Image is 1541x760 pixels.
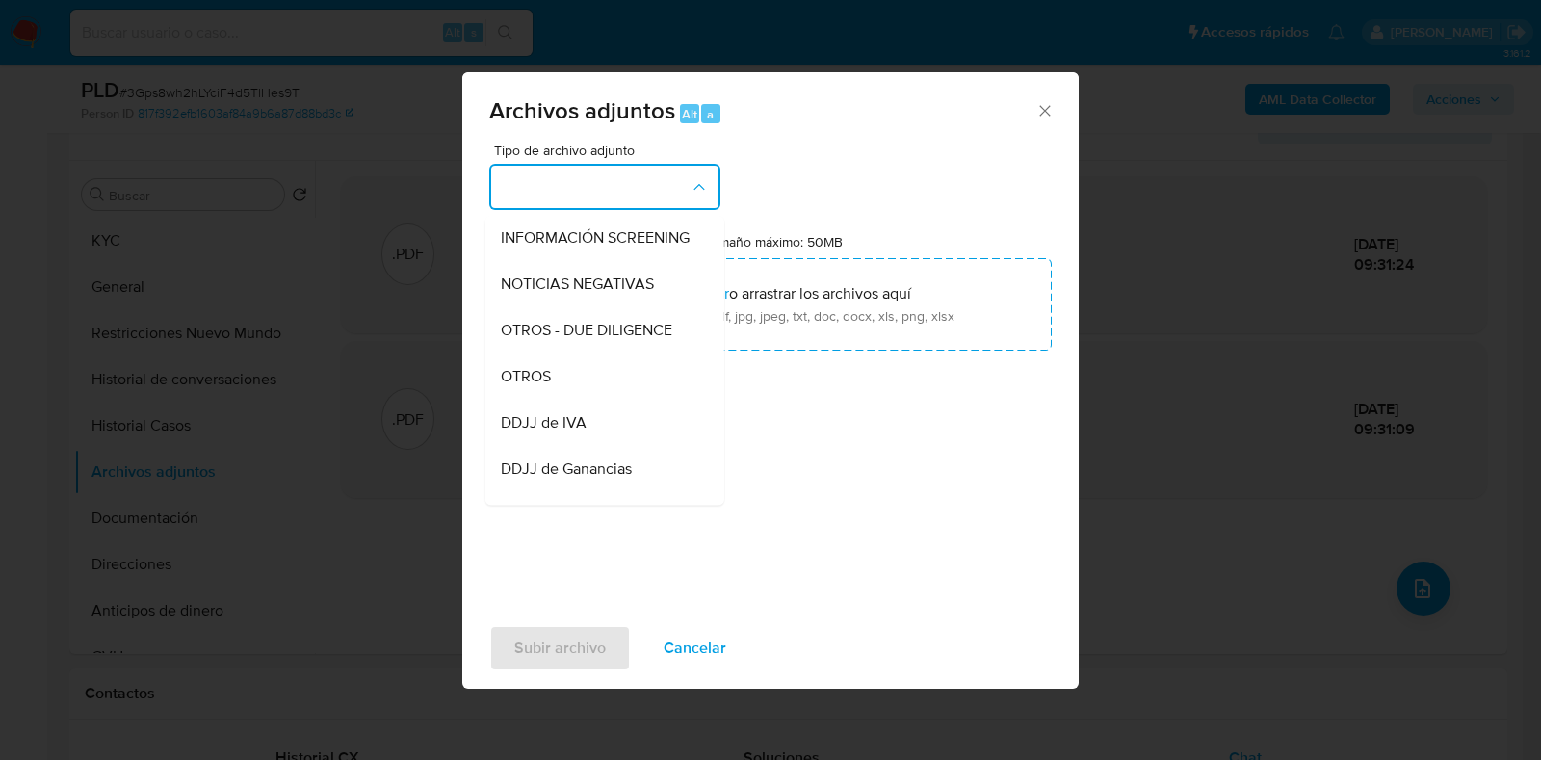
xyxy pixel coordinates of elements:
span: Archivos adjuntos [489,93,675,127]
span: DDJJ de Ganancias [501,459,632,479]
span: DDJJ de IVA [501,413,587,432]
span: Alt [682,105,697,123]
span: OTROS [501,367,551,386]
span: a [707,105,714,123]
button: Cerrar [1035,101,1053,118]
span: OTROS - DUE DILIGENCE [501,321,672,340]
span: Cancelar [664,627,726,669]
span: NOTICIAS NEGATIVAS [501,275,654,294]
span: Tipo de archivo adjunto [494,144,725,157]
span: INFORMACIÓN SCREENING [501,228,690,248]
button: Cancelar [639,625,751,671]
label: Tamaño máximo: 50MB [705,233,843,250]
